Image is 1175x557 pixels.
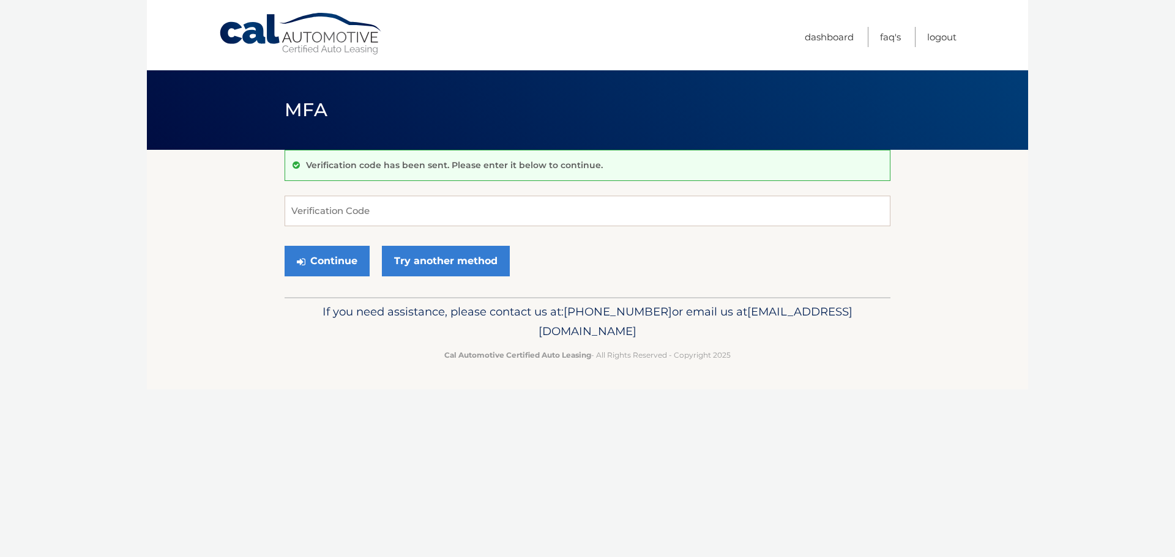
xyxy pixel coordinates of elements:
span: MFA [285,98,327,121]
a: FAQ's [880,27,901,47]
a: Logout [927,27,957,47]
p: - All Rights Reserved - Copyright 2025 [293,349,882,361]
a: Try another method [382,246,510,276]
span: [EMAIL_ADDRESS][DOMAIN_NAME] [539,304,852,338]
button: Continue [285,246,370,276]
a: Cal Automotive [218,12,384,56]
a: Dashboard [805,27,854,47]
input: Verification Code [285,196,890,226]
span: [PHONE_NUMBER] [564,304,672,319]
p: Verification code has been sent. Please enter it below to continue. [306,160,603,171]
strong: Cal Automotive Certified Auto Leasing [444,350,591,360]
p: If you need assistance, please contact us at: or email us at [293,302,882,341]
